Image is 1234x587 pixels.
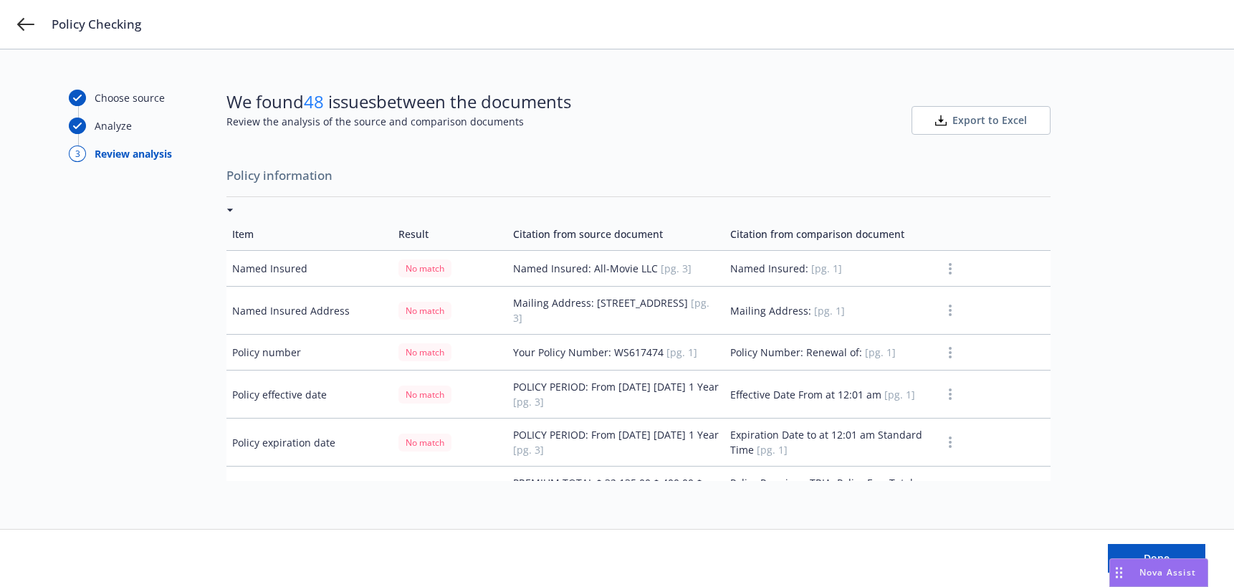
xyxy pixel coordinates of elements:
td: Named Insured: [724,251,936,287]
span: Done [1144,551,1170,565]
div: No match [398,434,451,452]
td: Item [226,218,393,251]
td: Policy number [226,335,393,371]
span: [pg. 3] [513,395,544,409]
span: Review the analysis of the source and comparison documents [226,114,571,129]
td: Citation from comparison document [724,218,936,251]
span: [pg. 3] [661,262,692,275]
div: No match [398,386,451,404]
span: We found issues between the documents [226,90,571,114]
div: No match [398,343,451,361]
td: POLICY PERIOD: From [DATE] [DATE] 1 Year [507,371,724,419]
div: Analyze [95,118,132,133]
span: [pg. 1] [666,345,697,359]
td: Mailing Address: [724,287,936,335]
td: Policy Number: Renewal of: [724,335,936,371]
span: [pg. 1] [811,262,842,275]
div: No match [398,259,451,277]
td: Expiration Date to at 12:01 am Standard Time [724,419,936,467]
td: Policy expiration date [226,419,393,467]
td: Named Insured: All-Movie LLC [507,251,724,287]
span: Policy Checking [52,16,141,33]
td: PREMIUM TOTAL $ 32,135.00 $ 400.00 $ 1,306.80 $ 135.00 POLICY TOTAL $ 33,976.80 [507,467,724,530]
td: Named Insured [226,251,393,287]
span: Nova Assist [1139,566,1196,578]
div: Choose source [95,90,165,105]
td: Effective Date From at 12:01 am [724,371,936,419]
span: [pg. 1] [884,388,915,401]
td: Citation from source document [507,218,724,251]
span: 48 [304,90,324,113]
td: POLICY PERIOD: From [DATE] [DATE] 1 Year [507,419,724,467]
span: [pg. 1] [757,443,788,457]
span: [pg. 1] [814,304,845,318]
button: Export to Excel [912,106,1051,135]
span: Export to Excel [952,113,1027,128]
div: 3 [69,145,86,162]
td: Policy effective date [226,371,393,419]
span: [pg. 3] [513,296,709,325]
div: Review analysis [95,146,172,161]
span: Policy information [226,161,1051,191]
span: [pg. 3] [513,443,544,457]
button: Nova Assist [1109,558,1208,587]
button: Done [1108,544,1205,573]
td: Named Insured Address [226,287,393,335]
div: No match [398,302,451,320]
td: Policy Premium: TRIA: Policy Fee: Total Premium: $41,500.00 $1,500.00 $1,720.00 [724,467,936,530]
td: Result [393,218,507,251]
span: [pg. 1] [865,345,896,359]
td: Mailing Address: [STREET_ADDRESS] [507,287,724,335]
div: Drag to move [1110,559,1128,586]
td: Policy premium [226,467,393,530]
td: Your Policy Number: WS617474 [507,335,724,371]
